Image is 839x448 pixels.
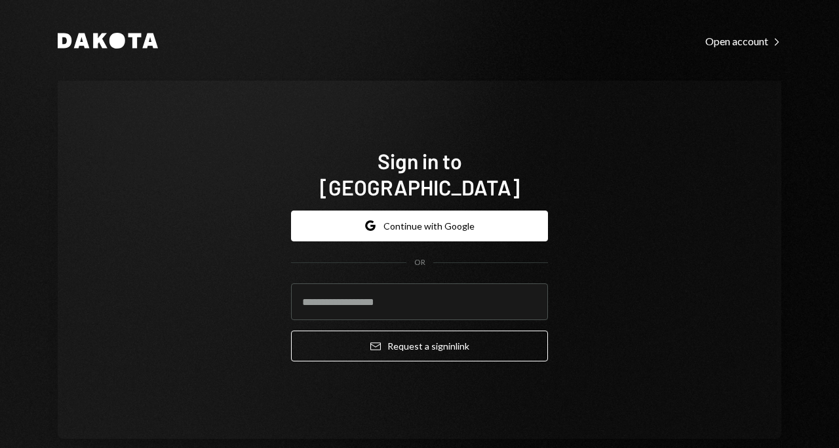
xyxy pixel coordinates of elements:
[291,211,548,241] button: Continue with Google
[705,33,781,48] a: Open account
[291,148,548,200] h1: Sign in to [GEOGRAPHIC_DATA]
[414,257,425,268] div: OR
[291,331,548,361] button: Request a signinlink
[705,35,781,48] div: Open account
